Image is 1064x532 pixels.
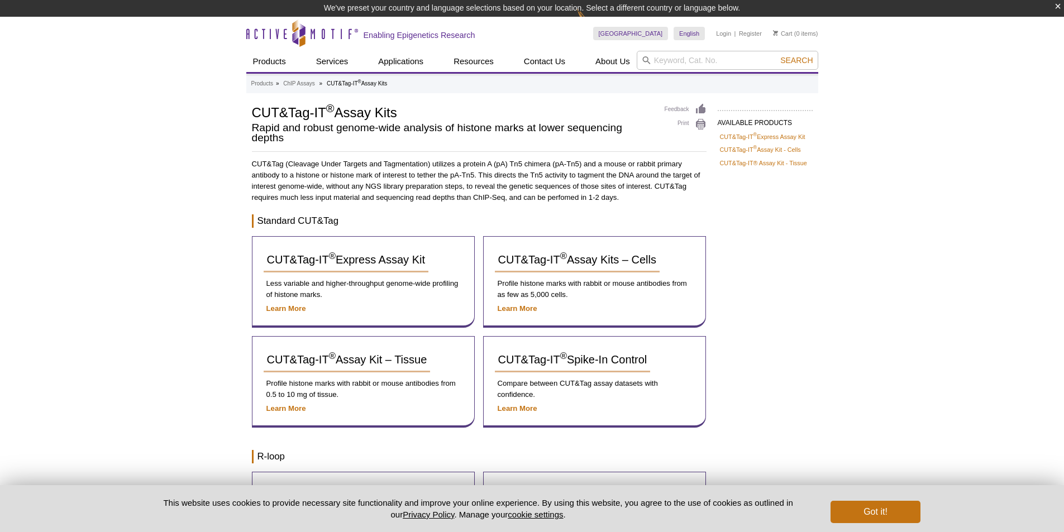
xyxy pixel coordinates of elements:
button: cookie settings [508,510,563,519]
a: Learn More [498,304,537,313]
span: CUT&Tag-IT Assay Kits – Cells [498,253,656,266]
h2: Rapid and robust genome-wide analysis of histone marks at lower sequencing depths [252,123,653,143]
a: CUT&Tag-IT®Express Assay Kit [720,132,805,142]
h2: Enabling Epigenetics Research [364,30,475,40]
span: CUT&Tag-IT Spike-In Control [498,353,647,366]
a: English [674,27,705,40]
a: CUT&Tag-IT®Assay Kit – Tissue [264,348,431,372]
a: ChIP Assays [283,79,315,89]
img: Change Here [577,8,607,35]
h3: R-loop [252,450,707,463]
img: Your Cart [773,30,778,36]
a: CUT&Tag-IT®Spike-In Control [495,348,651,372]
sup: ® [560,351,567,362]
li: | [734,27,736,40]
li: CUT&Tag-IT Assay Kits [327,80,387,87]
a: Register [739,30,762,37]
h2: AVAILABLE PRODUCTS [718,110,813,130]
p: CUT&Tag (Cleavage Under Targets and Tagmentation) utilizes a protein A (pA) Tn5 chimera (pA-Tn5) ... [252,159,707,203]
a: Contact Us [517,51,572,72]
a: Resources [447,51,500,72]
p: Compare between CUT&Tag assay datasets with confidence. [495,378,694,400]
sup: ® [560,251,567,262]
a: CUT&Tag-IT®Spike-In Control, R-loop [495,483,690,508]
a: Feedback [665,103,707,116]
a: [GEOGRAPHIC_DATA] [593,27,669,40]
sup: ® [329,351,336,362]
li: » [319,80,323,87]
li: » [276,80,279,87]
sup: ® [329,251,336,262]
a: Applications [371,51,430,72]
a: CUT&Tag-IT® Assay Kit - Tissue [720,158,807,168]
button: Search [777,55,816,65]
a: CUT&Tag-IT®Assay Kits – Cells [495,248,660,272]
a: Services [309,51,355,72]
button: Got it! [831,501,920,523]
a: Login [716,30,731,37]
a: Products [251,79,273,89]
a: Learn More [266,304,306,313]
span: CUT&Tag-IT Assay Kit – Tissue [267,353,427,366]
a: CUT&Tag-IT®R-loop Assay Kit [264,483,421,508]
input: Keyword, Cat. No. [637,51,818,70]
a: Cart [773,30,793,37]
sup: ® [753,132,757,137]
sup: ® [753,145,757,151]
a: About Us [589,51,637,72]
span: CUT&Tag-IT Express Assay Kit [267,253,425,266]
h1: CUT&Tag-IT Assay Kits [252,103,653,120]
a: Products [246,51,293,72]
a: Print [665,118,707,131]
a: CUT&Tag-IT®Assay Kit - Cells [720,145,801,155]
a: Privacy Policy [403,510,454,519]
a: Learn More [266,404,306,413]
p: Profile histone marks with rabbit or mouse antibodies from as few as 5,000 cells. [495,278,694,300]
li: (0 items) [773,27,818,40]
sup: ® [358,79,361,84]
a: Learn More [498,404,537,413]
a: CUT&Tag-IT®Express Assay Kit [264,248,428,272]
p: Less variable and higher-throughput genome-wide profiling of histone marks. [264,278,463,300]
p: This website uses cookies to provide necessary site functionality and improve your online experie... [144,497,813,520]
h3: Standard CUT&Tag [252,214,707,228]
span: Search [780,56,813,65]
sup: ® [326,102,335,114]
p: Profile histone marks with rabbit or mouse antibodies from 0.5 to 10 mg of tissue. [264,378,463,400]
